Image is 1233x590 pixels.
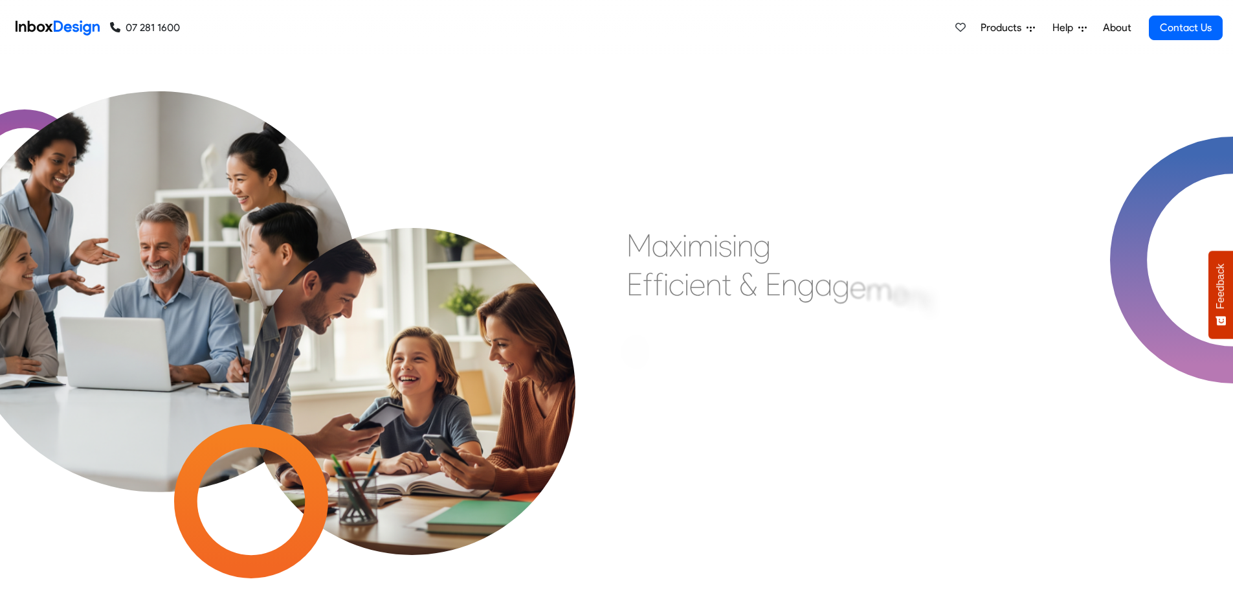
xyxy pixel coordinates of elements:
div: i [713,226,718,265]
div: c [669,265,684,304]
div: E [627,265,643,304]
div: a [815,265,832,304]
div: m [687,226,713,265]
div: i [732,226,737,265]
div: g [797,265,815,304]
div: x [669,226,682,265]
a: About [1099,15,1135,41]
div: f [653,265,663,304]
a: Contact Us [1149,16,1223,40]
div: i [684,265,689,304]
div: Maximising Efficient & Engagement, Connecting Schools, Families, and Students. [627,226,940,420]
div: & [739,265,757,304]
div: g [832,266,850,305]
div: n [737,226,753,265]
span: Products [981,20,1027,36]
div: e [892,273,908,312]
div: C [627,332,649,371]
div: g [753,226,771,265]
div: i [663,265,669,304]
a: Help [1047,15,1092,41]
div: a [652,226,669,265]
div: n [705,265,722,304]
div: M [627,226,652,265]
div: E [765,265,781,304]
a: 07 281 1600 [110,20,180,36]
button: Feedback - Show survey [1208,251,1233,339]
div: i [682,226,687,265]
div: m [866,270,892,309]
a: Products [975,15,1040,41]
div: n [908,277,924,316]
div: , [934,288,940,326]
div: s [718,226,732,265]
div: t [722,265,731,304]
div: e [850,267,866,306]
div: n [781,265,797,304]
div: f [643,265,653,304]
img: parents_with_child.png [208,146,616,555]
div: o [649,339,666,378]
span: Feedback [1215,264,1227,309]
div: t [924,282,934,321]
span: Help [1052,20,1078,36]
div: e [689,265,705,304]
